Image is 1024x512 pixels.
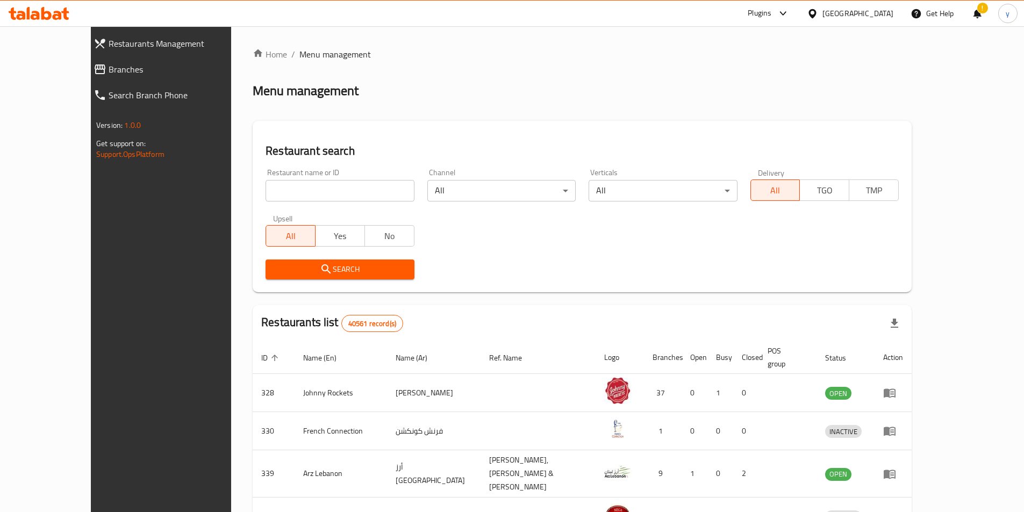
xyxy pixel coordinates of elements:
a: Support.OpsPlatform [96,147,164,161]
td: 1 [644,412,682,450]
span: Name (Ar) [396,351,441,364]
span: TGO [804,183,845,198]
td: 0 [707,412,733,450]
button: TMP [849,179,899,201]
span: Get support on: [96,136,146,150]
td: Johnny Rockets [295,374,387,412]
li: / [291,48,295,61]
td: 339 [253,450,295,497]
label: Delivery [758,169,785,176]
td: 0 [733,412,759,450]
a: Branches [85,56,262,82]
span: Version: [96,118,123,132]
div: INACTIVE [825,425,862,438]
td: 2 [733,450,759,497]
div: Menu [883,424,903,437]
h2: Restaurants list [261,314,403,332]
span: y [1006,8,1009,19]
td: 0 [733,374,759,412]
div: All [427,180,576,201]
div: [GEOGRAPHIC_DATA] [822,8,893,19]
span: Yes [320,228,361,244]
button: No [364,225,414,247]
th: Branches [644,341,682,374]
td: 330 [253,412,295,450]
td: 1 [707,374,733,412]
span: Branches [109,63,253,76]
button: TGO [799,179,849,201]
a: Restaurants Management [85,31,262,56]
input: Search for restaurant name or ID.. [266,180,414,201]
td: French Connection [295,412,387,450]
span: TMP [854,183,894,198]
div: OPEN [825,468,851,481]
td: 0 [682,412,707,450]
td: أرز [GEOGRAPHIC_DATA] [387,450,481,497]
td: 37 [644,374,682,412]
span: Search Branch Phone [109,89,253,102]
span: Name (En) [303,351,350,364]
th: Logo [596,341,644,374]
span: No [369,228,410,244]
td: [PERSON_NAME],[PERSON_NAME] & [PERSON_NAME] [481,450,596,497]
span: OPEN [825,468,851,480]
nav: breadcrumb [253,48,912,61]
th: Open [682,341,707,374]
td: 1 [682,450,707,497]
div: All [589,180,737,201]
button: All [750,179,800,201]
button: Yes [315,225,365,247]
td: 0 [682,374,707,412]
img: Johnny Rockets [604,377,631,404]
td: 0 [707,450,733,497]
span: INACTIVE [825,426,862,438]
div: Menu [883,386,903,399]
div: Plugins [748,7,771,20]
h2: Restaurant search [266,143,899,159]
a: Search Branch Phone [85,82,262,108]
span: POS group [768,344,804,370]
th: Action [875,341,912,374]
th: Busy [707,341,733,374]
span: Status [825,351,860,364]
label: Upsell [273,214,293,222]
span: Search [274,263,405,276]
span: OPEN [825,387,851,400]
span: ID [261,351,282,364]
span: All [270,228,311,244]
button: All [266,225,316,247]
td: Arz Lebanon [295,450,387,497]
div: Menu [883,467,903,480]
td: [PERSON_NAME] [387,374,481,412]
span: Menu management [299,48,371,61]
button: Search [266,259,414,279]
span: 40561 record(s) [342,319,403,329]
a: Home [253,48,287,61]
span: Ref. Name [489,351,536,364]
img: French Connection [604,415,631,442]
span: All [755,183,796,198]
td: فرنش كونكشن [387,412,481,450]
span: 1.0.0 [124,118,141,132]
h2: Menu management [253,82,359,99]
img: Arz Lebanon [604,458,631,485]
td: 328 [253,374,295,412]
th: Closed [733,341,759,374]
td: 9 [644,450,682,497]
span: Restaurants Management [109,37,253,50]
